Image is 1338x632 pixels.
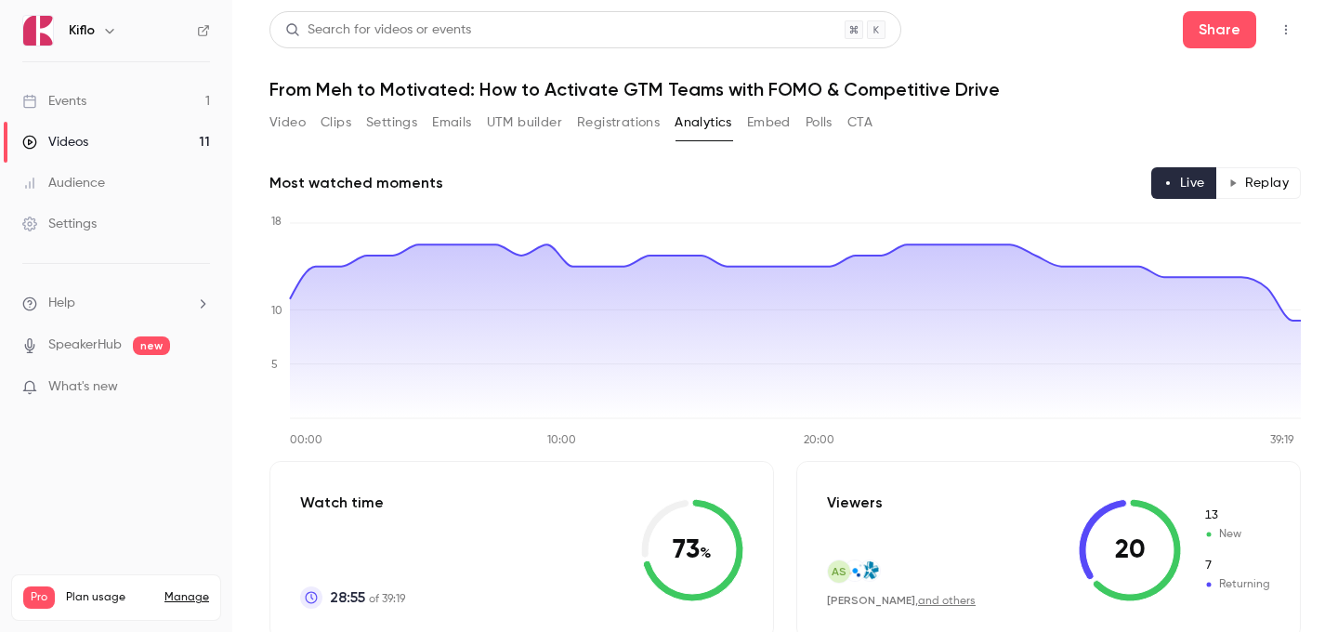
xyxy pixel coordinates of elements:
[859,560,880,581] img: alcumus.com
[918,596,976,607] a: and others
[827,492,883,514] p: Viewers
[300,492,405,514] p: Watch time
[133,336,170,355] span: new
[22,92,86,111] div: Events
[269,108,306,138] button: Video
[1203,576,1270,593] span: Returning
[22,215,97,233] div: Settings
[23,586,55,609] span: Pro
[845,560,865,581] img: usercentrics.com
[269,172,443,194] h2: Most watched moments
[48,377,118,397] span: What's new
[22,174,105,192] div: Audience
[1203,526,1270,543] span: New
[330,586,365,609] span: 28:55
[269,78,1301,100] h1: From Meh to Motivated: How to Activate GTM Teams with FOMO & Competitive Drive
[188,379,210,396] iframe: Noticeable Trigger
[271,217,282,228] tspan: 18
[1183,11,1256,48] button: Share
[271,306,282,317] tspan: 10
[285,20,471,40] div: Search for videos or events
[547,435,576,446] tspan: 10:00
[1203,558,1270,574] span: Returning
[827,594,915,607] span: [PERSON_NAME]
[271,360,278,371] tspan: 5
[1203,507,1270,524] span: New
[321,108,351,138] button: Clips
[432,108,471,138] button: Emails
[487,108,562,138] button: UTM builder
[330,586,405,609] p: of 39:19
[23,16,53,46] img: Kiflo
[827,593,976,609] div: ,
[1271,15,1301,45] button: Top Bar Actions
[806,108,833,138] button: Polls
[290,435,322,446] tspan: 00:00
[366,108,417,138] button: Settings
[577,108,660,138] button: Registrations
[1216,167,1301,199] button: Replay
[747,108,791,138] button: Embed
[1270,435,1294,446] tspan: 39:19
[48,336,122,355] a: SpeakerHub
[22,294,210,313] li: help-dropdown-opener
[804,435,834,446] tspan: 20:00
[675,108,732,138] button: Analytics
[164,590,209,605] a: Manage
[66,590,153,605] span: Plan usage
[22,133,88,151] div: Videos
[1151,167,1217,199] button: Live
[832,563,846,580] span: AS
[847,108,872,138] button: CTA
[48,294,75,313] span: Help
[69,21,95,40] h6: Kiflo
